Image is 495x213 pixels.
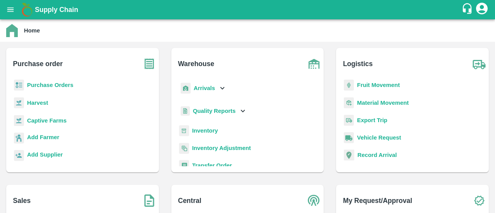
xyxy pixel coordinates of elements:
a: Export Trip [357,117,387,123]
img: recordArrival [344,150,354,160]
b: My Request/Approval [343,195,412,206]
a: Add Farmer [27,133,59,143]
div: Arrivals [179,80,227,97]
img: qualityReport [181,106,190,116]
b: Home [24,27,40,34]
a: Harvest [27,100,48,106]
img: soSales [140,191,159,210]
b: Quality Reports [193,108,236,114]
b: Supply Chain [35,6,78,14]
img: inventory [179,143,189,154]
img: material [344,97,354,109]
img: logo [19,2,35,17]
a: Inventory [192,128,218,134]
a: Record Arrival [357,152,397,158]
img: farmer [14,133,24,144]
a: Vehicle Request [357,135,401,141]
img: home [6,24,18,37]
a: Fruit Movement [357,82,400,88]
img: harvest [14,115,24,126]
img: vehicle [344,132,354,143]
a: Add Supplier [27,150,63,161]
a: Purchase Orders [27,82,73,88]
img: harvest [14,97,24,109]
div: customer-support [461,3,475,17]
img: delivery [344,115,354,126]
div: Quality Reports [179,103,247,119]
img: central [304,191,324,210]
img: whInventory [179,125,189,136]
b: Sales [13,195,31,206]
img: truck [469,54,489,73]
b: Logistics [343,58,373,69]
a: Inventory Adjustment [192,145,251,151]
a: Supply Chain [35,4,461,15]
img: purchase [140,54,159,73]
img: supplier [14,150,24,161]
img: whArrival [181,83,191,94]
img: reciept [14,80,24,91]
button: open drawer [2,1,19,19]
b: Add Farmer [27,134,59,140]
div: account of current user [475,2,489,18]
b: Purchase order [13,58,63,69]
a: Material Movement [357,100,409,106]
b: Central [178,195,201,206]
b: Add Supplier [27,152,63,158]
img: warehouse [304,54,324,73]
a: Transfer Order [192,162,232,169]
img: fruit [344,80,354,91]
b: Warehouse [178,58,214,69]
img: whTransfer [179,160,189,171]
b: Arrivals [194,85,215,91]
a: Captive Farms [27,118,67,124]
img: check [469,191,489,210]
